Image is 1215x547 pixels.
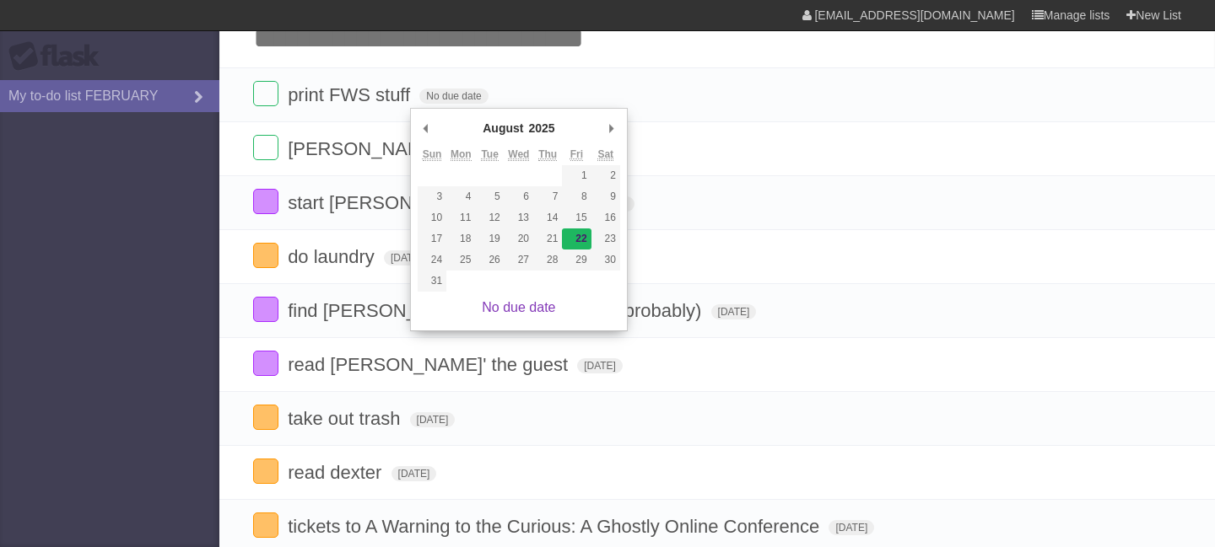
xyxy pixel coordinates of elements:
label: Done [253,135,278,160]
abbr: Monday [451,148,472,161]
div: August [480,115,526,141]
label: Done [253,189,278,214]
button: 21 [533,228,562,249]
button: 13 [505,207,533,228]
abbr: Friday [570,148,583,161]
button: 31 [418,271,446,292]
button: 1 [562,165,591,186]
button: 30 [591,249,620,271]
button: 23 [591,228,620,249]
span: read [PERSON_NAME]' the guest [288,354,572,375]
button: 22 [562,228,591,249]
abbr: Sunday [423,148,442,161]
button: 18 [446,228,475,249]
button: 12 [475,207,504,228]
div: Flask [8,41,110,72]
button: 19 [475,228,504,249]
label: Done [253,351,278,376]
button: Previous Month [418,115,435,141]
button: 29 [562,249,591,271]
span: start [PERSON_NAME] flash fiction [288,192,584,213]
button: 11 [446,207,475,228]
button: 25 [446,249,475,271]
a: No due date [482,300,555,314]
button: 27 [505,249,533,271]
button: 4 [446,186,475,207]
label: Done [253,297,278,322]
label: Done [253,405,278,430]
span: [DATE] [711,304,757,319]
span: No due date [419,88,488,104]
span: tickets to A Warning to the Curious: A Ghostly Online Conference [288,516,823,537]
span: find [PERSON_NAME] short story (nkab probably) [288,300,705,321]
button: 10 [418,207,446,228]
button: 20 [505,228,533,249]
abbr: Tuesday [481,148,498,161]
span: [DATE] [577,358,623,373]
span: [DATE] [829,520,874,535]
abbr: Saturday [597,148,613,161]
span: [DATE] [410,412,456,427]
span: do laundry [288,246,379,267]
button: 7 [533,186,562,207]
button: 24 [418,249,446,271]
button: 8 [562,186,591,207]
button: 14 [533,207,562,228]
button: Next Month [603,115,620,141]
button: 6 [505,186,533,207]
span: take out trash [288,408,404,429]
div: 2025 [526,115,557,141]
span: [DATE] [391,466,437,481]
abbr: Wednesday [508,148,529,161]
button: 17 [418,228,446,249]
button: 16 [591,207,620,228]
label: Done [253,459,278,484]
button: 2 [591,165,620,186]
button: 5 [475,186,504,207]
label: Done [253,243,278,268]
button: 3 [418,186,446,207]
label: Done [253,81,278,106]
span: read dexter [288,462,386,483]
span: print FWS stuff [288,84,414,105]
button: 26 [475,249,504,271]
span: [DATE] [384,250,429,265]
button: 9 [591,186,620,207]
button: 28 [533,249,562,271]
label: Done [253,512,278,538]
button: 15 [562,207,591,228]
span: [PERSON_NAME] online [288,138,499,159]
abbr: Thursday [538,148,557,161]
